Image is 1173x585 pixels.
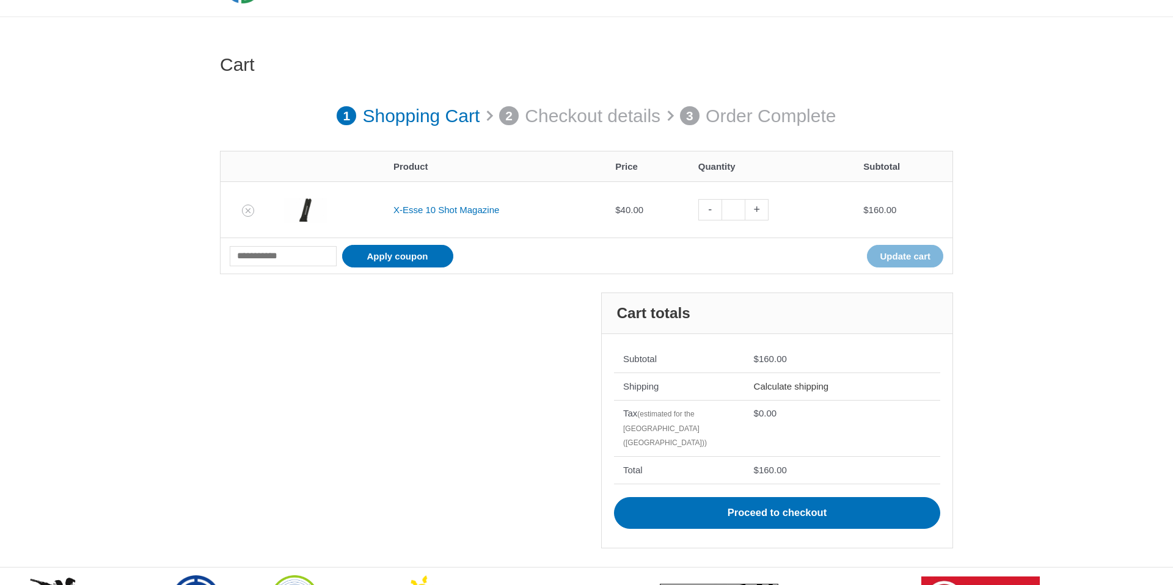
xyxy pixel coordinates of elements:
[754,354,759,364] span: $
[284,189,327,231] img: X-Esse 10 Shot Magazine
[614,497,940,529] a: Proceed to checkout
[754,381,829,391] a: Calculate shipping
[754,465,787,475] bdi: 160.00
[220,54,953,76] h1: Cart
[754,354,787,364] bdi: 160.00
[615,205,643,215] bdi: 40.00
[602,293,952,334] h2: Cart totals
[623,410,707,447] small: (estimated for the [GEOGRAPHIC_DATA] ([GEOGRAPHIC_DATA]))
[614,372,745,400] th: Shipping
[614,456,745,484] th: Total
[362,99,480,133] p: Shopping Cart
[863,205,868,215] span: $
[614,346,745,373] th: Subtotal
[745,199,769,220] a: +
[499,106,519,126] span: 2
[393,205,499,215] a: X-Esse 10 Shot Magazine
[615,205,620,215] span: $
[754,408,777,418] bdi: 0.00
[242,205,254,217] a: Remove X-Esse 10 Shot Magazine from cart
[754,408,759,418] span: $
[614,400,745,457] th: Tax
[525,99,660,133] p: Checkout details
[606,151,689,181] th: Price
[854,151,952,181] th: Subtotal
[342,245,453,267] button: Apply coupon
[337,106,356,126] span: 1
[698,199,722,220] a: -
[863,205,896,215] bdi: 160.00
[499,99,660,133] a: 2 Checkout details
[689,151,854,181] th: Quantity
[384,151,606,181] th: Product
[337,99,480,133] a: 1 Shopping Cart
[722,199,745,220] input: Product quantity
[867,245,943,267] button: Update cart
[754,465,759,475] span: $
